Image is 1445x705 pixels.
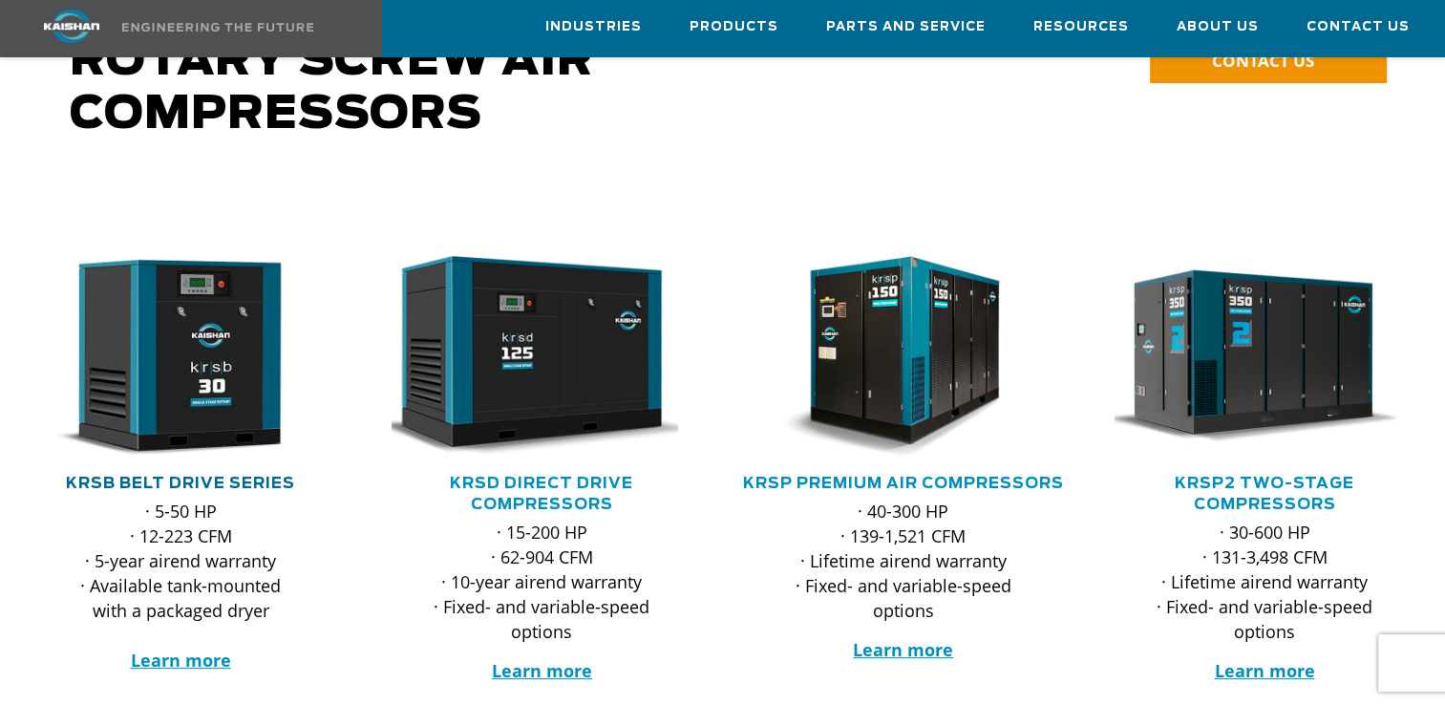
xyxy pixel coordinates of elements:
[690,16,778,38] span: Products
[1033,1,1129,53] a: Resources
[377,256,678,459] img: krsd125
[690,1,778,53] a: Products
[1150,40,1387,83] a: CONTACT US
[826,16,986,38] span: Parts and Service
[1177,1,1259,53] a: About Us
[1115,256,1414,459] div: krsp350
[826,1,986,53] a: Parts and Service
[16,256,317,459] img: krsb30
[69,499,292,673] p: · 5-50 HP · 12-223 CFM · 5-year airend warranty · Available tank-mounted with a packaged dryer
[792,499,1015,623] p: · 40-300 HP · 139-1,521 CFM · Lifetime airend warranty · Fixed- and variable-speed options
[739,256,1040,459] img: krsp150
[392,256,691,459] div: krsd125
[31,256,330,459] div: krsb30
[1153,520,1376,644] p: · 30-600 HP · 131-3,498 CFM · Lifetime airend warranty · Fixed- and variable-speed options
[430,520,653,644] p: · 15-200 HP · 62-904 CFM · 10-year airend warranty · Fixed- and variable-speed options
[1175,476,1354,512] a: KRSP2 Two-Stage Compressors
[131,649,231,672] a: Learn more
[1100,256,1401,459] img: krsp350
[545,1,642,53] a: Industries
[66,476,295,491] a: KRSB Belt Drive Series
[1177,16,1259,38] span: About Us
[1214,659,1314,682] a: Learn more
[754,256,1053,459] div: krsp150
[1307,16,1410,38] span: Contact Us
[1211,50,1313,72] span: CONTACT US
[492,659,592,682] a: Learn more
[853,638,953,661] a: Learn more
[1033,16,1129,38] span: Resources
[743,476,1064,491] a: KRSP Premium Air Compressors
[545,16,642,38] span: Industries
[122,23,313,32] img: Engineering the future
[1307,1,1410,53] a: Contact Us
[450,476,633,512] a: KRSD Direct Drive Compressors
